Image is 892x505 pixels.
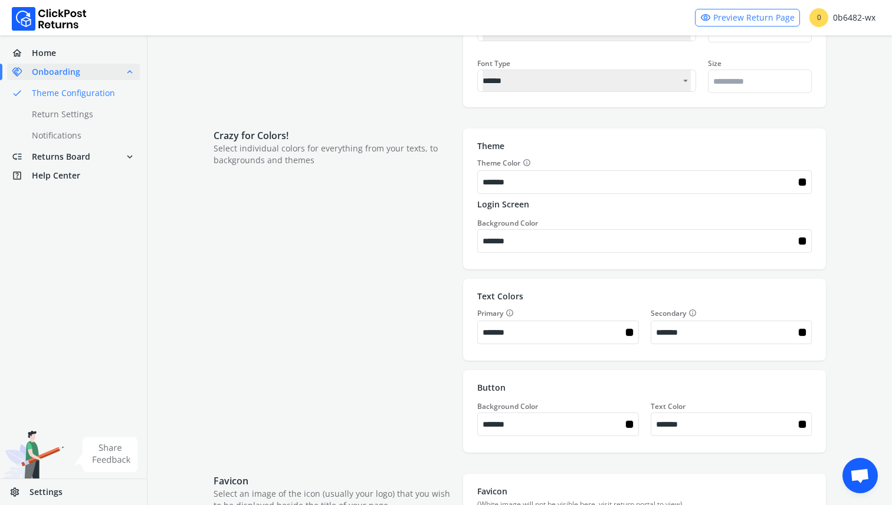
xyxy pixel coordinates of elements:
[12,45,32,61] span: home
[214,143,451,166] p: Select individual colors for everything from your texts, to backgrounds and themes
[477,382,812,394] p: Button
[477,140,812,152] p: Theme
[700,9,711,26] span: visibility
[12,148,32,165] span: low_priority
[651,307,812,319] label: Secondary
[12,7,87,31] img: Logo
[503,307,514,319] button: Primary
[32,170,80,181] span: Help Center
[708,59,812,68] label: Size
[214,474,451,488] p: Favicon
[29,486,63,498] span: Settings
[9,484,29,500] span: settings
[809,8,828,27] span: 0
[7,85,154,101] a: doneTheme Configuration
[842,458,878,493] div: Open chat
[7,45,140,61] a: homeHome
[477,307,638,319] label: Primary
[74,437,138,472] img: share feedback
[651,401,686,411] label: Text Color
[686,307,697,319] button: Secondary
[124,148,135,165] span: expand_more
[124,64,135,80] span: expand_less
[12,85,22,101] span: done
[477,401,538,411] label: Background Color
[477,291,812,302] p: Text Colors
[477,218,538,228] label: Background Color
[32,47,56,59] span: Home
[520,157,531,169] button: Theme Color
[7,127,154,144] a: Notifications
[477,199,812,210] p: Login Screen
[12,64,32,80] span: handshake
[688,307,697,319] span: info
[32,66,80,78] span: Onboarding
[32,151,90,163] span: Returns Board
[477,157,812,169] label: Theme Color
[809,8,875,27] div: 0b6482-wx
[7,106,154,123] a: Return Settings
[12,167,32,184] span: help_center
[523,157,531,169] span: info
[477,486,812,497] p: Favicon
[7,167,140,184] a: help_centerHelp Center
[506,307,514,319] span: info
[214,128,451,143] p: Crazy for Colors!
[477,59,696,68] div: Font Type
[695,9,800,27] a: visibilityPreview Return Page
